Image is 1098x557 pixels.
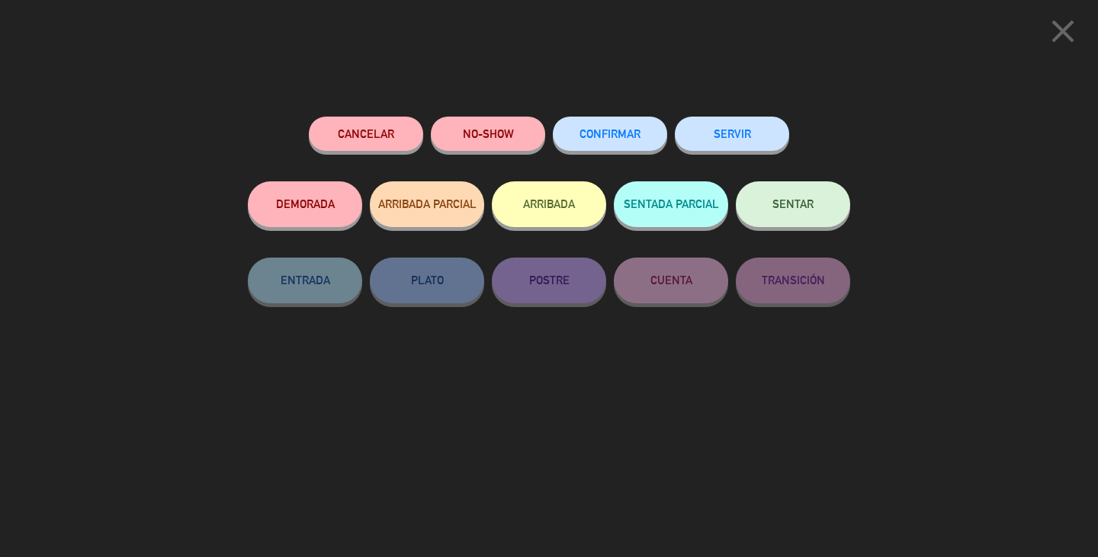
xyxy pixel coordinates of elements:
[675,117,789,151] button: SERVIR
[248,181,362,227] button: DEMORADA
[492,258,606,303] button: POSTRE
[378,197,477,210] span: ARRIBADA PARCIAL
[370,258,484,303] button: PLATO
[309,117,423,151] button: Cancelar
[579,127,640,140] span: CONFIRMAR
[370,181,484,227] button: ARRIBADA PARCIAL
[614,258,728,303] button: CUENTA
[492,181,606,227] button: ARRIBADA
[248,258,362,303] button: ENTRADA
[553,117,667,151] button: CONFIRMAR
[736,181,850,227] button: SENTAR
[736,258,850,303] button: TRANSICIÓN
[431,117,545,151] button: NO-SHOW
[1039,11,1087,56] button: close
[772,197,814,210] span: SENTAR
[614,181,728,227] button: SENTADA PARCIAL
[1044,12,1082,50] i: close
